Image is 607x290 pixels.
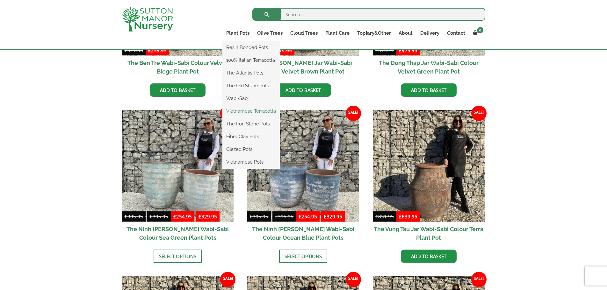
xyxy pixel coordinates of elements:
del: - [247,213,296,222]
bdi: 479.95 [399,47,417,53]
a: Sale! The Vung Tau Jar Wabi-Sabi Colour Terra Plant Pot [373,110,485,245]
a: Glazed Pots [222,145,280,154]
a: Select options for “The Ninh Binh Wabi-Sabi Colour Sea Green Plant Pots” [154,250,202,263]
a: Vietnamese Terracotta [222,106,280,116]
h2: The Ben Tre Wabi-Sabi Colour Velvet Biege Plant Pot [122,56,234,79]
span: £ [199,213,201,220]
img: logo [122,6,173,32]
img: The Ninh Binh Wabi-Sabi Colour Ocean Blue Plant Pots [247,110,359,222]
span: £ [375,47,378,53]
a: Olive Trees [253,29,286,38]
a: Delivery [416,29,443,38]
span: Sale! [220,106,235,121]
h2: The Ninh [PERSON_NAME] Wabi-Sabi Colour Sea Green Plant Pots [122,222,234,245]
ins: - [296,213,345,222]
img: The Vung Tau Jar Wabi-Sabi Colour Terra Plant Pot [373,110,485,222]
a: Plant Pots [222,29,253,38]
a: Sale! £305.95-£395.95 £254.95-£329.95 The Ninh [PERSON_NAME] Wabi-Sabi Colour Sea Green Plant Pots [122,110,234,245]
a: Add to basket: “The Vung Tau Jar Wabi-Sabi Colour Terra Plant Pot” [401,250,457,263]
span: £ [173,213,176,220]
bdi: 329.95 [199,213,217,220]
span: £ [375,213,378,220]
a: Add to basket: “The Dong Thap Jar Wabi-Sabi Colour Velvet Green Plant Pot” [401,83,457,97]
bdi: 259.95 [148,47,167,53]
span: £ [299,213,301,220]
a: Add to basket: “The Binh Duong Jar Wabi-Sabi Colour Velvet Brown Plant Pot” [275,83,331,97]
bdi: 254.95 [173,213,192,220]
a: Sale! £305.95-£395.95 £254.95-£329.95 The Ninh [PERSON_NAME] Wabi-Sabi Colour Ocean Blue Plant Pots [247,110,359,245]
bdi: 639.95 [399,213,417,220]
span: £ [324,213,327,220]
span: 0 [477,27,483,33]
a: The Old Stone Pots [222,81,280,90]
bdi: 311.95 [125,47,143,53]
span: Sale! [346,272,361,287]
a: Add to basket: “The Ben Tre Wabi-Sabi Colour Velvet Biege Plant Pot” [150,83,206,97]
span: £ [250,213,253,220]
span: Sale! [346,106,361,121]
span: £ [275,213,278,220]
a: The Atlantis Pots [222,68,280,78]
bdi: 305.95 [125,213,143,220]
input: Search... [252,8,485,21]
bdi: 305.95 [250,213,268,220]
a: The Iron Stone Pots [222,119,280,129]
a: Plant Care [322,29,353,38]
a: 100% Italian Terracotta [222,55,280,65]
a: 0 [469,29,485,38]
span: Sale! [471,106,487,121]
span: £ [125,47,127,53]
bdi: 575.94 [375,47,394,53]
span: Sale! [220,272,235,287]
span: £ [399,213,402,220]
a: Topiary&Other [353,29,395,38]
a: Cloud Trees [286,29,322,38]
ins: - [171,213,220,222]
a: Fibre Clay Pots [222,132,280,141]
a: Resin Bonded Pots [222,43,280,52]
span: £ [125,213,127,220]
span: £ [148,47,151,53]
bdi: 474.95 [273,47,292,53]
img: The Ninh Binh Wabi-Sabi Colour Sea Green Plant Pots [122,110,234,222]
a: Vietnamese Pots [222,157,280,167]
bdi: 395.95 [150,213,168,220]
h2: The Vung Tau Jar Wabi-Sabi Colour Terra Plant Pot [373,222,485,245]
h2: The Dong Thap Jar Wabi-Sabi Colour Velvet Green Plant Pot [373,56,485,79]
h2: The [PERSON_NAME] Jar Wabi-Sabi Colour Velvet Brown Plant Pot [247,56,359,79]
span: Sale! [471,272,487,287]
bdi: 831.95 [375,213,394,220]
a: Select options for “The Ninh Binh Wabi-Sabi Colour Ocean Blue Plant Pots” [279,250,327,263]
span: £ [399,47,402,53]
a: Wabi-Sabi [222,94,280,103]
a: About [395,29,416,38]
bdi: 329.95 [324,213,342,220]
bdi: 395.95 [275,213,293,220]
a: Contact [443,29,469,38]
span: £ [150,213,153,220]
del: - [122,213,171,222]
h2: The Ninh [PERSON_NAME] Wabi-Sabi Colour Ocean Blue Plant Pots [247,222,359,245]
bdi: 254.95 [299,213,317,220]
